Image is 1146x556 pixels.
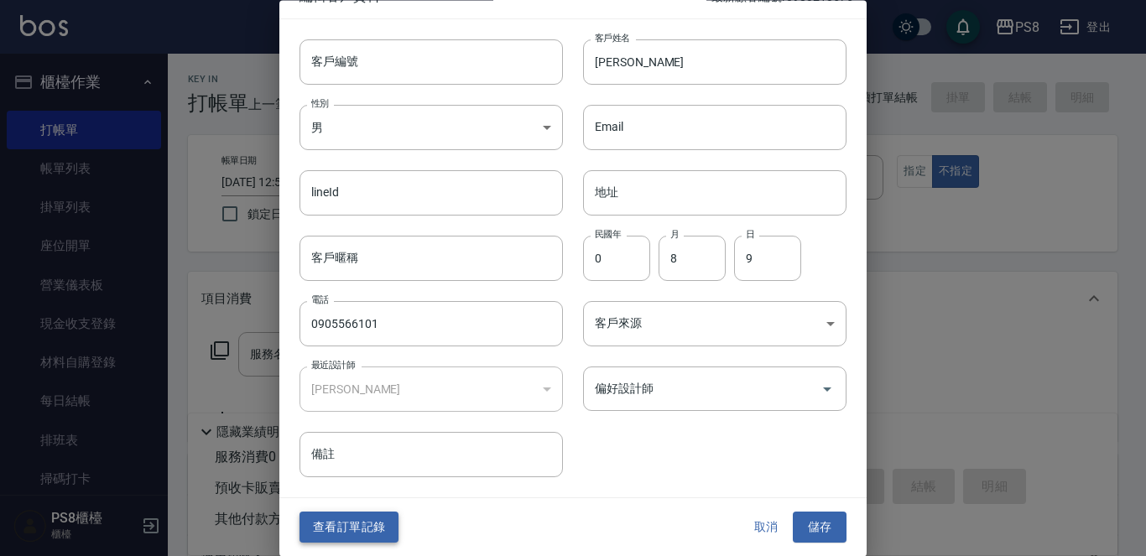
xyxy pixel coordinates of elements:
button: Open [814,376,841,403]
label: 日 [746,228,754,241]
button: 取消 [739,512,793,543]
div: [PERSON_NAME] [300,367,563,413]
button: 查看訂單記錄 [300,512,398,543]
div: 男 [300,105,563,150]
label: 最近設計師 [311,360,355,372]
label: 客戶姓名 [595,32,630,44]
label: 月 [670,228,679,241]
label: 性別 [311,97,329,110]
button: 儲存 [793,512,846,543]
label: 電話 [311,294,329,307]
label: 民國年 [595,228,621,241]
